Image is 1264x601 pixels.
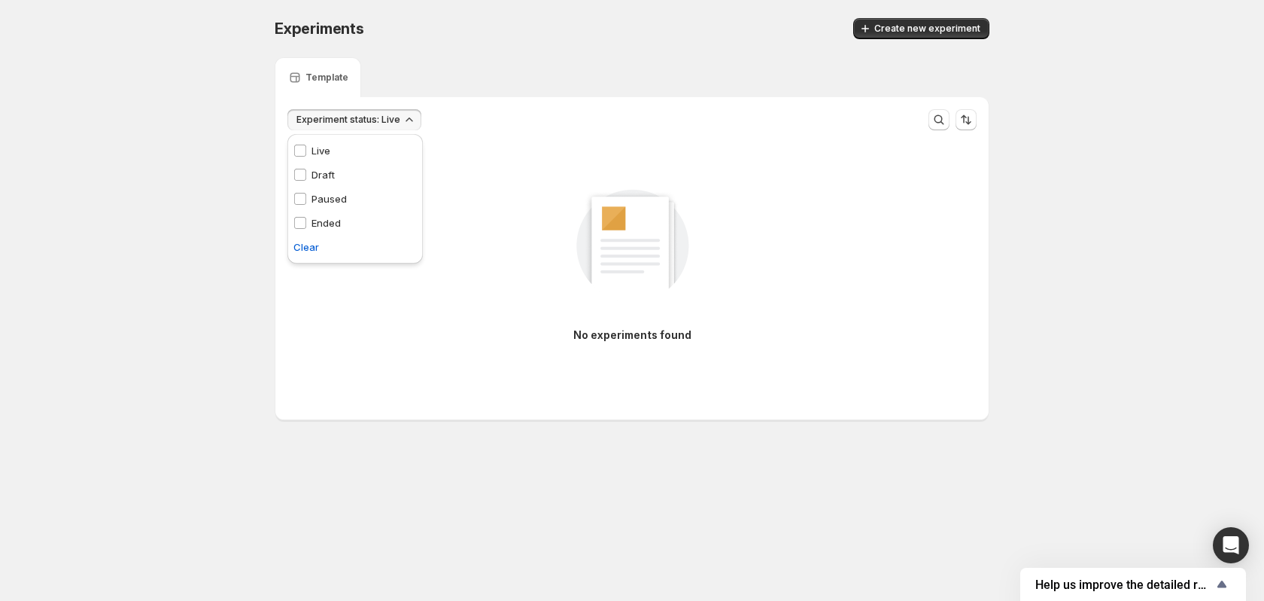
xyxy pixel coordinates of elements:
button: Create new experiment [853,18,989,39]
div: Open Intercom Messenger [1213,527,1249,563]
span: Clear [293,239,319,255]
button: Sort the results [956,109,977,130]
span: Help us improve the detailed report for A/B campaigns [1035,578,1213,592]
p: Ended [311,215,341,230]
button: Experiment status: Live [287,109,421,130]
p: Template [305,72,348,84]
p: Paused [311,191,347,206]
span: Experiments [275,20,364,38]
p: No experiments found [573,328,691,343]
p: Live [311,143,330,158]
button: Show survey - Help us improve the detailed report for A/B campaigns [1035,575,1231,593]
span: Create new experiment [874,23,980,35]
p: Draft [311,167,335,182]
button: Clear [284,235,328,259]
span: Experiment status: Live [296,114,400,126]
